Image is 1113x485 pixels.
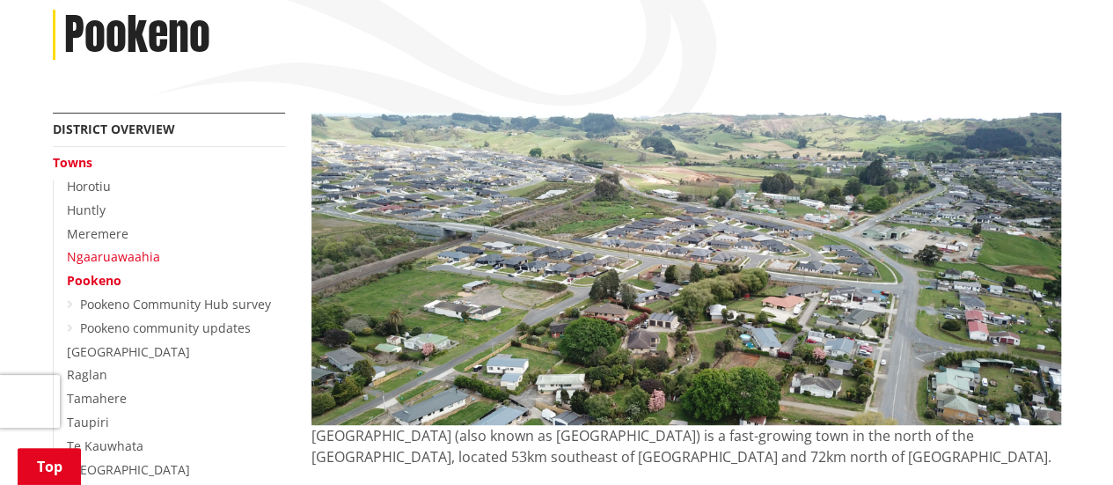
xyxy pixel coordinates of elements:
a: Raglan [67,366,107,383]
p: [GEOGRAPHIC_DATA] (also known as [GEOGRAPHIC_DATA]) is a fast-growing town in the north of the [G... [311,425,1061,467]
iframe: Messenger Launcher [1032,411,1095,474]
a: District overview [53,121,175,137]
img: Pokeno town [311,113,1061,425]
a: Horotiu [67,178,111,195]
a: Pookeno community updates [80,320,251,336]
a: Ngaaruawaahia [67,248,160,265]
a: [GEOGRAPHIC_DATA] [67,461,190,478]
a: Towns [53,154,92,171]
a: Tamahere [67,390,127,407]
h1: Pookeno [64,10,210,61]
a: Huntly [67,202,106,218]
a: Taupiri [67,414,109,430]
a: Te Kauwhata [67,437,143,454]
a: Pookeno Community Hub survey [80,296,271,312]
a: Meremere [67,225,128,242]
a: Top [18,448,81,485]
a: [GEOGRAPHIC_DATA] [67,343,190,360]
a: Pookeno [67,272,121,289]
